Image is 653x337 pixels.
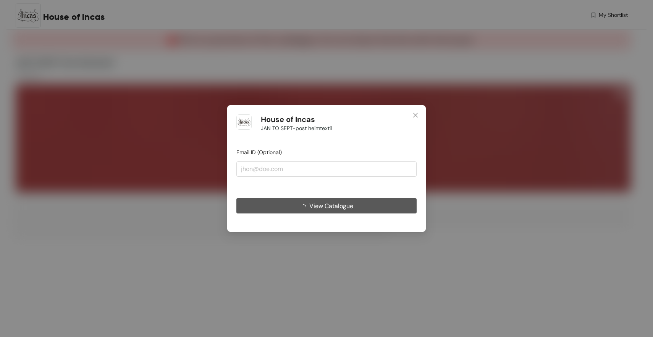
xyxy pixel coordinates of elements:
[412,112,419,118] span: close
[236,114,252,130] img: Buyer Portal
[236,149,282,156] span: Email ID (Optional)
[261,124,332,132] span: JAN TO SEPT-post heimtextil
[405,105,426,126] button: Close
[261,115,315,124] h1: House of Incas
[236,198,417,213] button: View Catalogue
[309,201,353,210] span: View Catalogue
[236,161,417,177] input: jhon@doe.com
[300,204,309,210] span: loading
